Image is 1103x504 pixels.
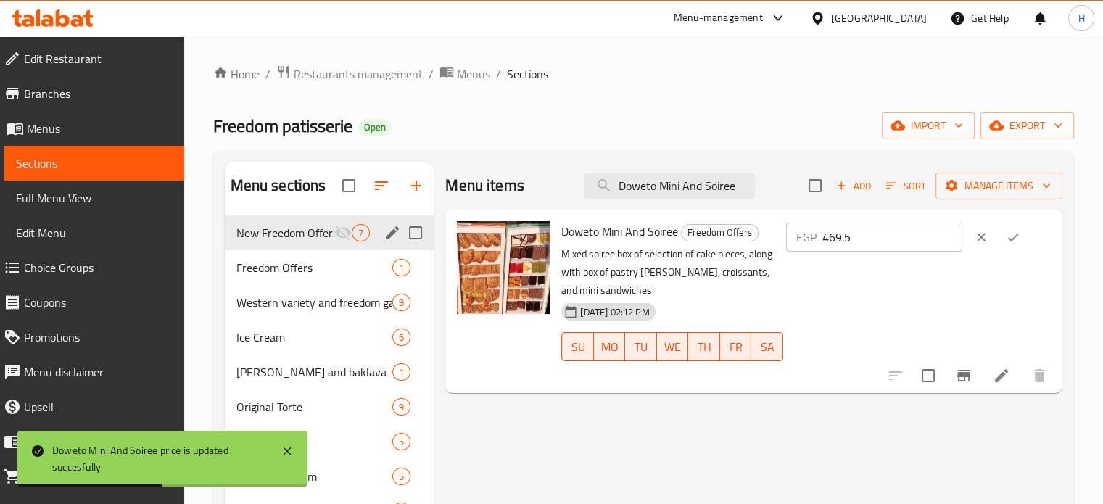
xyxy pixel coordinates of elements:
[265,65,270,83] li: /
[236,259,393,276] span: Freedom Offers
[757,336,777,358] span: SA
[213,65,1074,83] nav: breadcrumb
[364,168,399,203] span: Sort sections
[393,400,410,414] span: 9
[236,433,393,450] div: ice cream tart
[1022,358,1057,393] button: delete
[663,336,683,358] span: WE
[726,336,746,358] span: FR
[830,175,877,197] button: Add
[997,221,1029,253] button: ok
[24,329,173,346] span: Promotions
[225,250,434,285] div: Freedom Offers1
[584,173,755,199] input: search
[1078,10,1084,26] span: H
[445,175,524,197] h2: Menu items
[24,294,173,311] span: Coupons
[568,336,587,358] span: SU
[507,65,548,83] span: Sections
[834,178,873,194] span: Add
[225,389,434,424] div: Original Torte9
[16,224,173,241] span: Edit Menu
[886,178,926,194] span: Sort
[225,320,434,355] div: Ice Cream6
[358,121,392,133] span: Open
[893,117,963,135] span: import
[225,424,434,459] div: ice cream tart5
[935,173,1062,199] button: Manage items
[561,220,678,242] span: Doweto Mini And Soiree
[225,215,434,250] div: New Freedom Offers7edit
[27,120,173,137] span: Menus
[561,332,593,361] button: SU
[393,261,410,275] span: 1
[392,329,410,346] div: items
[694,336,714,358] span: TH
[457,221,550,314] img: Doweto Mini And Soiree
[992,117,1062,135] span: export
[236,329,393,346] div: Ice Cream
[913,360,943,391] span: Select to update
[24,50,173,67] span: Edit Restaurant
[947,177,1051,195] span: Manage items
[657,332,689,361] button: WE
[688,332,720,361] button: TH
[352,226,369,240] span: 7
[822,223,962,252] input: Please enter price
[225,355,434,389] div: [PERSON_NAME] and baklava1
[392,433,410,450] div: items
[883,175,930,197] button: Sort
[24,398,173,416] span: Upsell
[24,363,173,381] span: Menu disclaimer
[4,181,184,215] a: Full Menu View
[16,154,173,172] span: Sections
[393,470,410,484] span: 5
[213,110,352,142] span: Freedom patisserie
[225,459,434,494] div: Mochi Ice Cream5
[392,398,410,416] div: items
[393,296,410,310] span: 9
[980,112,1074,139] button: export
[4,215,184,250] a: Edit Menu
[52,442,267,475] div: Doweto Mini And Soiree price is updated succesfully
[236,398,393,416] div: Original Torte
[751,332,783,361] button: SA
[574,305,655,319] span: [DATE] 02:12 PM
[236,468,393,485] span: Mochi Ice Cream
[276,65,423,83] a: Restaurants management
[393,435,410,449] span: 5
[392,363,410,381] div: items
[236,294,393,311] span: Western variety and freedom gateau
[496,65,501,83] li: /
[399,168,434,203] button: Add section
[681,224,759,241] div: Freedom Offers
[882,112,975,139] button: import
[946,358,981,393] button: Branch-specific-item
[393,331,410,344] span: 6
[796,228,817,246] p: EGP
[236,363,393,381] div: Golash and baklava
[625,332,657,361] button: TU
[594,332,626,361] button: MO
[4,146,184,181] a: Sections
[682,224,758,241] span: Freedom Offers
[457,65,490,83] span: Menus
[236,224,335,241] span: New Freedom Offers
[831,10,927,26] div: [GEOGRAPHIC_DATA]
[561,245,783,299] p: Mixed soiree box of selection of cake pieces, along with box of pastry [PERSON_NAME], croissants,...
[439,65,490,83] a: Menus
[429,65,434,83] li: /
[213,65,260,83] a: Home
[993,367,1010,384] a: Edit menu item
[24,85,173,102] span: Branches
[358,119,392,136] div: Open
[631,336,651,358] span: TU
[231,175,326,197] h2: Menu sections
[381,222,403,244] button: edit
[965,221,997,253] button: clear
[392,259,410,276] div: items
[24,259,173,276] span: Choice Groups
[720,332,752,361] button: FR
